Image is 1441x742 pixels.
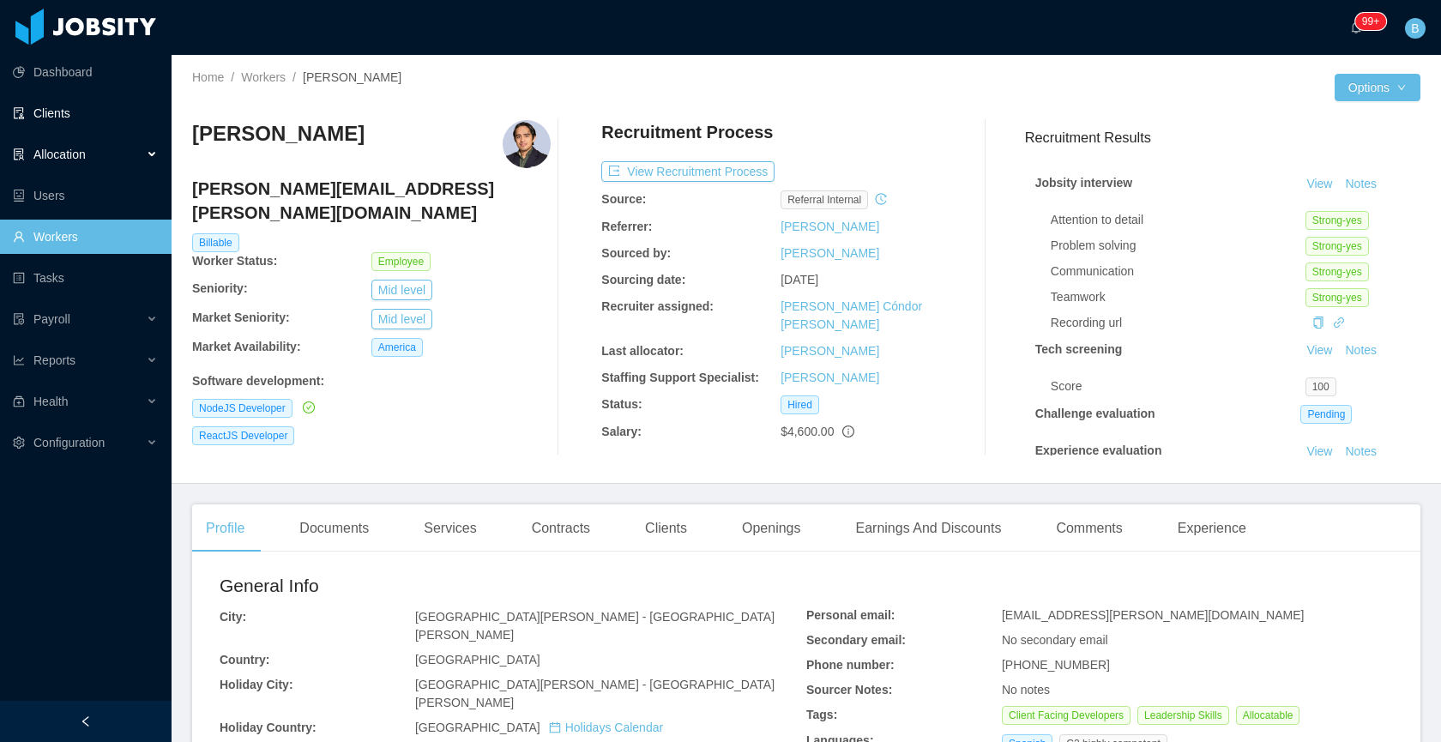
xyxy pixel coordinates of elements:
[410,504,490,552] div: Services
[13,178,158,213] a: icon: robotUsers
[220,610,246,624] b: City:
[1035,342,1123,356] strong: Tech screening
[192,281,248,295] b: Seniority:
[601,246,671,260] b: Sourced by:
[13,313,25,325] i: icon: file-protect
[192,504,258,552] div: Profile
[220,572,806,600] h2: General Info
[806,683,892,697] b: Sourcer Notes:
[1312,317,1324,329] i: icon: copy
[13,354,25,366] i: icon: line-chart
[1411,18,1419,39] span: B
[1355,13,1386,30] sup: 245
[1300,343,1338,357] a: View
[415,721,663,734] span: [GEOGRAPHIC_DATA]
[1042,504,1136,552] div: Comments
[806,658,895,672] b: Phone number:
[231,70,234,84] span: /
[1305,288,1369,307] span: Strong-yes
[1305,237,1369,256] span: Strong-yes
[1338,341,1384,361] button: Notes
[1051,314,1305,332] div: Recording url
[13,96,158,130] a: icon: auditClients
[842,425,854,437] span: info-circle
[1035,407,1155,420] strong: Challenge evaluation
[1051,288,1305,306] div: Teamwork
[13,55,158,89] a: icon: pie-chartDashboard
[1350,21,1362,33] i: icon: bell
[371,338,423,357] span: America
[192,374,324,388] b: Software development :
[1338,442,1384,462] button: Notes
[631,504,701,552] div: Clients
[1333,316,1345,329] a: icon: link
[1312,314,1324,332] div: Copy
[33,353,75,367] span: Reports
[781,246,879,260] a: [PERSON_NAME]
[292,70,296,84] span: /
[781,299,922,331] a: [PERSON_NAME] Cóndor [PERSON_NAME]
[1137,706,1229,725] span: Leadership Skills
[781,190,868,209] span: Referral internal
[192,254,277,268] b: Worker Status:
[13,261,158,295] a: icon: profileTasks
[601,344,684,358] b: Last allocator:
[415,678,775,709] span: [GEOGRAPHIC_DATA][PERSON_NAME] - [GEOGRAPHIC_DATA][PERSON_NAME]
[549,721,561,733] i: icon: calendar
[1338,174,1384,195] button: Notes
[728,504,815,552] div: Openings
[1335,74,1420,101] button: Optionsicon: down
[781,344,879,358] a: [PERSON_NAME]
[518,504,604,552] div: Contracts
[1002,608,1304,622] span: [EMAIL_ADDRESS][PERSON_NAME][DOMAIN_NAME]
[1051,377,1305,395] div: Score
[842,504,1016,552] div: Earnings And Discounts
[371,309,432,329] button: Mid level
[806,708,837,721] b: Tags:
[220,721,317,734] b: Holiday Country:
[192,177,551,225] h4: [PERSON_NAME][EMAIL_ADDRESS][PERSON_NAME][DOMAIN_NAME]
[601,299,714,313] b: Recruiter assigned:
[192,120,365,148] h3: [PERSON_NAME]
[1051,262,1305,281] div: Communication
[1035,176,1133,190] strong: Jobsity interview
[806,608,895,622] b: Personal email:
[13,395,25,407] i: icon: medicine-box
[601,397,642,411] b: Status:
[1002,706,1130,725] span: Client Facing Developers
[875,193,887,205] i: icon: history
[33,148,86,161] span: Allocation
[241,70,286,84] a: Workers
[601,161,775,182] button: icon: exportView Recruitment Process
[33,395,68,408] span: Health
[220,653,269,667] b: Country:
[1300,177,1338,190] a: View
[303,70,401,84] span: [PERSON_NAME]
[1300,405,1352,424] span: Pending
[13,437,25,449] i: icon: setting
[192,426,294,445] span: ReactJS Developer
[601,273,685,287] b: Sourcing date:
[781,371,879,384] a: [PERSON_NAME]
[415,653,540,667] span: [GEOGRAPHIC_DATA]
[781,220,879,233] a: [PERSON_NAME]
[415,610,775,642] span: [GEOGRAPHIC_DATA][PERSON_NAME] - [GEOGRAPHIC_DATA][PERSON_NAME]
[601,192,646,206] b: Source:
[33,436,105,449] span: Configuration
[192,70,224,84] a: Home
[1333,317,1345,329] i: icon: link
[1164,504,1260,552] div: Experience
[549,721,663,734] a: icon: calendarHolidays Calendar
[192,311,290,324] b: Market Seniority:
[806,633,906,647] b: Secondary email:
[33,312,70,326] span: Payroll
[1305,211,1369,230] span: Strong-yes
[781,395,819,414] span: Hired
[601,220,652,233] b: Referrer:
[1051,211,1305,229] div: Attention to detail
[286,504,383,552] div: Documents
[1300,444,1338,458] a: View
[503,120,551,168] img: c241a75b-50cd-435f-8b52-e0958b196d24_68d46c298ce05-400w.png
[303,401,315,413] i: icon: check-circle
[1305,377,1336,396] span: 100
